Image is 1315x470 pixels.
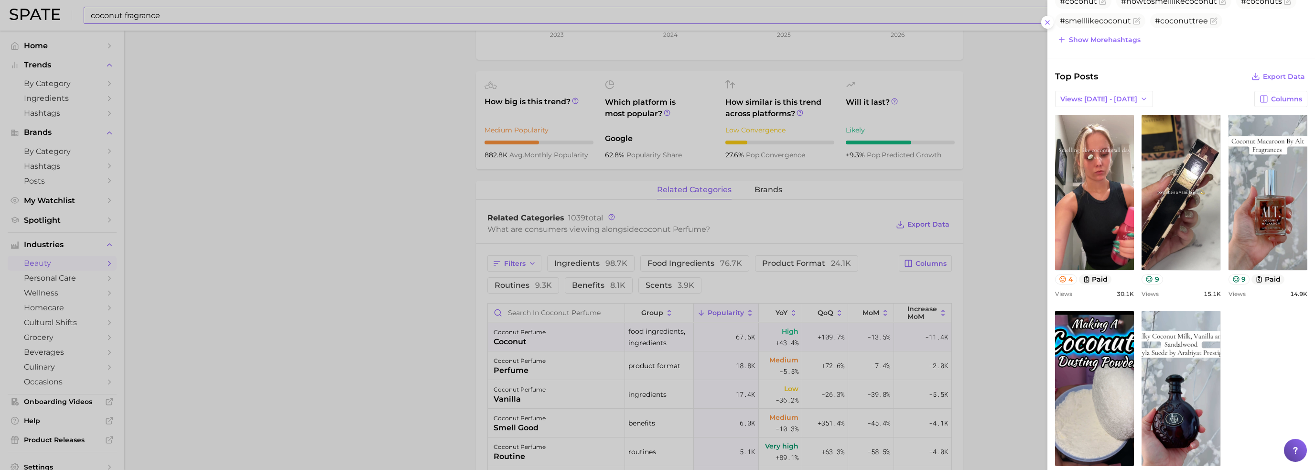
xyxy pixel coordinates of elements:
button: 9 [1229,274,1250,284]
button: 4 [1055,274,1077,284]
button: Show morehashtags [1055,33,1143,46]
span: 14.9k [1290,290,1307,297]
span: Views: [DATE] - [DATE] [1060,95,1137,103]
button: Flag as miscategorized or irrelevant [1210,17,1218,25]
button: Export Data [1249,70,1307,83]
span: Views [1229,290,1246,297]
button: Columns [1254,91,1307,107]
button: Flag as miscategorized or irrelevant [1133,17,1141,25]
span: Views [1142,290,1159,297]
span: Views [1055,290,1072,297]
span: Columns [1271,95,1302,103]
span: Top Posts [1055,70,1098,83]
span: 30.1k [1117,290,1134,297]
span: Export Data [1263,73,1305,81]
button: Views: [DATE] - [DATE] [1055,91,1153,107]
span: Show more hashtags [1069,36,1141,44]
button: paid [1251,274,1284,284]
span: #smelllikecoconut [1060,16,1131,25]
span: #coconuttree [1155,16,1208,25]
button: 9 [1142,274,1163,284]
span: 15.1k [1204,290,1221,297]
button: paid [1079,274,1112,284]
